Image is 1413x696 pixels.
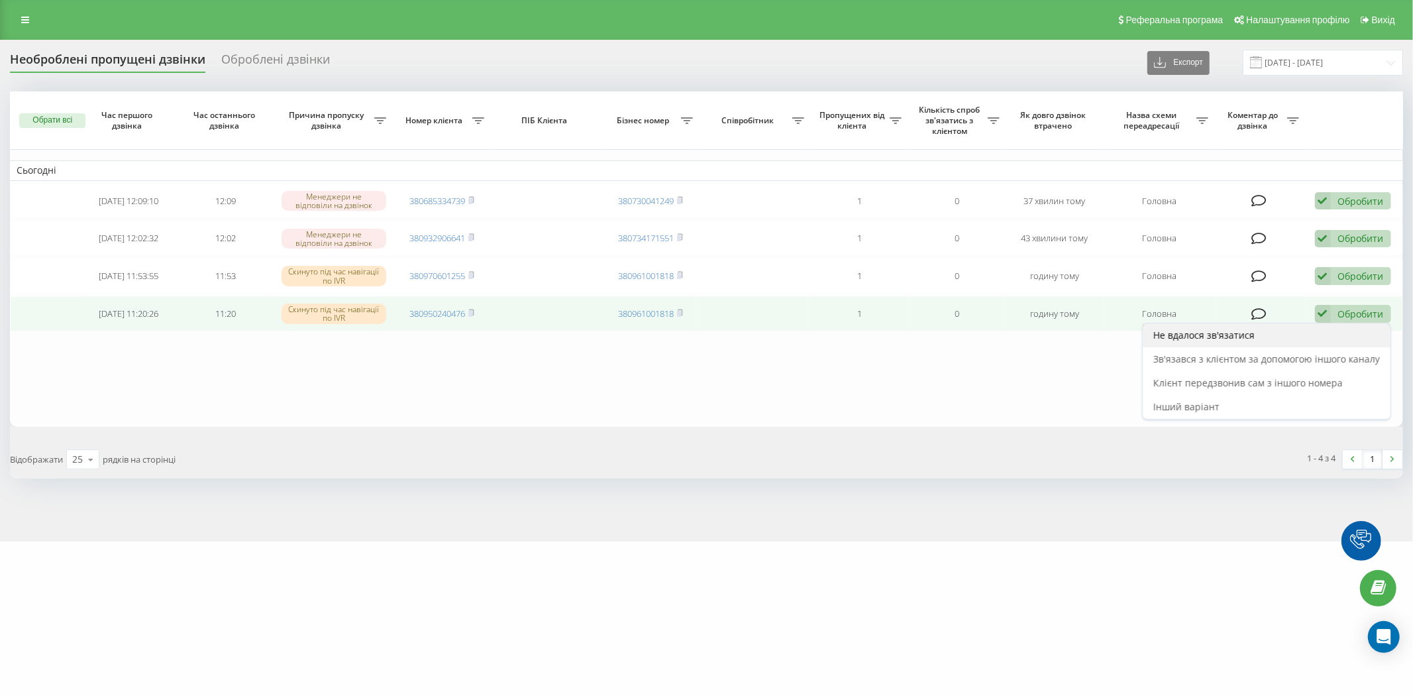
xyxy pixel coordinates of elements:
div: Обробити [1338,270,1384,282]
td: годину тому [1006,259,1104,294]
span: Час останнього дзвінка [188,110,264,131]
span: Назва схеми переадресації [1110,110,1196,131]
span: Номер клієнта [399,115,472,126]
td: 1 [811,259,908,294]
a: 380932906641 [409,232,465,244]
span: Коментар до дзвінка [1222,110,1287,131]
span: рядків на сторінці [103,453,176,465]
td: 37 хвилин тому [1006,184,1104,219]
div: Менеджери не відповіли на дзвінок [282,191,386,211]
td: годину тому [1006,296,1104,331]
span: Реферальна програма [1126,15,1224,25]
div: Менеджери не відповіли на дзвінок [282,229,386,249]
div: Скинуто під час навігації по IVR [282,266,386,286]
td: 0 [908,259,1006,294]
td: [DATE] 12:02:32 [79,221,177,256]
a: 380685334739 [409,195,465,207]
td: 12:09 [177,184,274,219]
a: 380970601255 [409,270,465,282]
td: Сьогодні [10,160,1403,180]
span: Час першого дзвінка [91,110,166,131]
button: Обрати всі [19,113,85,128]
td: [DATE] 11:20:26 [79,296,177,331]
span: Причина пропуску дзвінка [282,110,375,131]
td: Головна [1104,184,1215,219]
span: Як довго дзвінок втрачено [1017,110,1092,131]
div: 1 - 4 з 4 [1308,451,1336,465]
span: Відображати [10,453,63,465]
div: 25 [72,453,83,466]
span: Бізнес номер [609,115,681,126]
a: 1 [1363,450,1383,469]
td: 0 [908,184,1006,219]
div: Необроблені пропущені дзвінки [10,52,205,73]
span: Зв'язався з клієнтом за допомогою іншого каналу [1153,353,1380,365]
a: 380730041249 [618,195,674,207]
td: 1 [811,296,908,331]
td: 11:53 [177,259,274,294]
span: Інший варіант [1153,400,1220,413]
td: 11:20 [177,296,274,331]
td: 0 [908,296,1006,331]
td: 43 хвилини тому [1006,221,1104,256]
td: [DATE] 11:53:55 [79,259,177,294]
td: Головна [1104,221,1215,256]
td: Головна [1104,259,1215,294]
div: Обробити [1338,195,1384,207]
a: 380950240476 [409,308,465,319]
span: Співробітник [706,115,792,126]
div: Оброблені дзвінки [221,52,330,73]
td: [DATE] 12:09:10 [79,184,177,219]
span: Пропущених від клієнта [817,110,890,131]
td: Головна [1104,296,1215,331]
a: 380961001818 [618,270,674,282]
span: Клієнт передзвонив сам з іншого номера [1153,377,1343,389]
div: Open Intercom Messenger [1368,621,1400,653]
button: Експорт [1147,51,1210,75]
td: 1 [811,221,908,256]
div: Скинуто під час навігації по IVR [282,304,386,323]
td: 1 [811,184,908,219]
span: Кількість спроб зв'язатись з клієнтом [915,105,987,136]
span: ПІБ Клієнта [502,115,590,126]
span: Налаштування профілю [1246,15,1349,25]
span: Вихід [1372,15,1395,25]
div: Обробити [1338,308,1384,320]
a: 380961001818 [618,308,674,319]
td: 12:02 [177,221,274,256]
a: 380734171551 [618,232,674,244]
div: Обробити [1338,232,1384,245]
td: 0 [908,221,1006,256]
span: Не вдалося зв'язатися [1153,329,1255,341]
